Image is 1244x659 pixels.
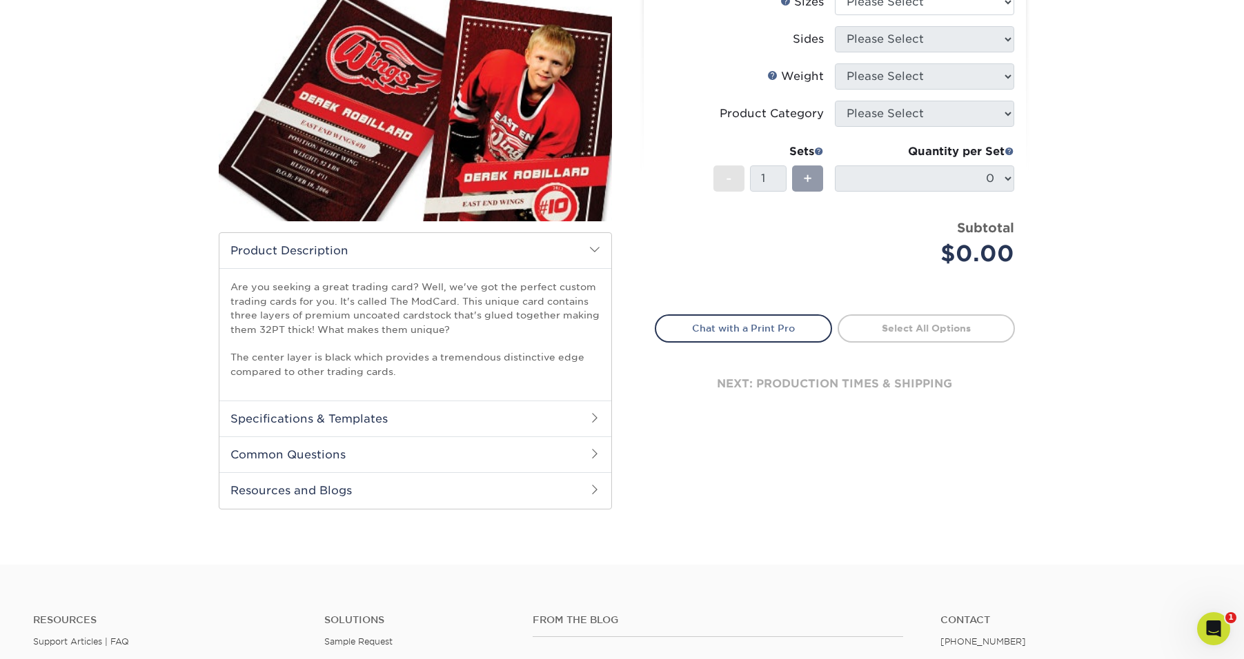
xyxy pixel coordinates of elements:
span: - [726,168,732,189]
a: Chat with a Print Pro [655,314,832,342]
strong: Subtotal [957,220,1014,235]
h2: Specifications & Templates [219,401,611,436]
a: Contact [940,614,1211,626]
a: [PHONE_NUMBER] [940,636,1026,647]
span: 1 [1225,612,1236,623]
div: Sets [713,143,824,160]
iframe: Intercom live chat [1197,612,1230,645]
div: Quantity per Set [835,143,1014,160]
a: Support Articles | FAQ [33,636,129,647]
div: Product Category [720,105,824,122]
p: Are you seeking a great trading card? Well, we've got the perfect custom trading cards for you. I... [230,280,600,378]
a: Select All Options [838,314,1015,342]
h4: Solutions [324,614,512,626]
a: Sample Request [324,636,393,647]
h2: Product Description [219,233,611,268]
div: Weight [767,68,824,85]
h4: From the Blog [533,614,903,626]
div: $0.00 [845,237,1014,270]
div: next: production times & shipping [655,343,1015,425]
span: + [803,168,812,189]
h2: Common Questions [219,436,611,472]
div: Sides [793,31,824,48]
h4: Resources [33,614,304,626]
h2: Resources and Blogs [219,472,611,508]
